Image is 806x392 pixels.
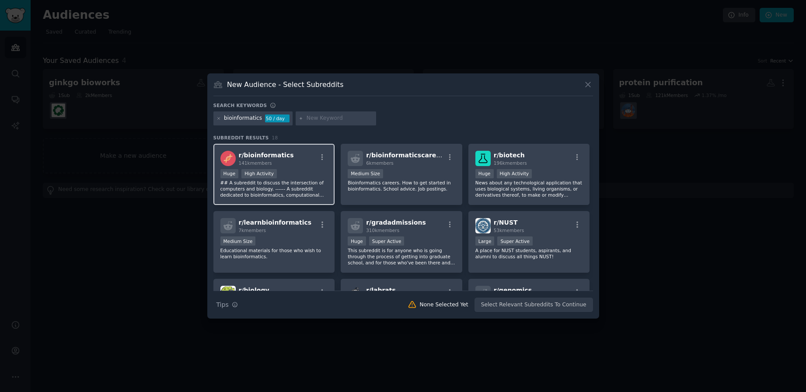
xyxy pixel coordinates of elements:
[366,152,447,159] span: r/ bioinformaticscareers
[239,287,269,294] span: r/ biology
[494,219,518,226] span: r/ NUST
[475,169,494,178] div: Huge
[348,169,383,178] div: Medium Size
[366,160,394,166] span: 6k members
[494,152,525,159] span: r/ biotech
[220,169,239,178] div: Huge
[348,180,455,192] p: Bioinformatics careers. How to get started in bioinformatics. School advice. Job postings.
[220,151,236,166] img: bioinformatics
[220,286,236,301] img: biology
[475,236,495,246] div: Large
[220,180,328,198] p: ## A subreddit to discuss the intersection of computers and biology. ------ A subreddit dedicated...
[213,102,267,108] h3: Search keywords
[348,236,366,246] div: Huge
[494,287,532,294] span: r/ genomics
[213,135,269,141] span: Subreddit Results
[239,152,294,159] span: r/ bioinformatics
[224,114,262,122] div: bioinformatics
[227,80,343,89] h3: New Audience - Select Subreddits
[366,287,396,294] span: r/ labrats
[216,300,229,309] span: Tips
[239,219,312,226] span: r/ learnbioinformatics
[366,219,426,226] span: r/ gradadmissions
[239,228,266,233] span: 7k members
[497,169,532,178] div: High Activity
[475,218,491,233] img: NUST
[420,301,468,309] div: None Selected Yet
[265,114,290,122] div: 50 / day
[348,286,363,301] img: labrats
[369,236,405,246] div: Super Active
[366,228,399,233] span: 310k members
[220,247,328,260] p: Educational materials for those who wish to learn bioinformatics.
[475,180,583,198] p: News about any technological application that uses biological systems, living organisms, or deriv...
[272,135,278,140] span: 18
[241,169,277,178] div: High Activity
[307,114,373,122] input: New Keyword
[494,160,527,166] span: 196k members
[220,236,256,246] div: Medium Size
[239,160,272,166] span: 141k members
[475,151,491,166] img: biotech
[348,247,455,266] p: This subreddit is for anyone who is going through the process of getting into graduate school, an...
[494,228,524,233] span: 53k members
[497,236,533,246] div: Super Active
[213,297,241,312] button: Tips
[475,247,583,260] p: A place for NUST students, aspirants, and alumni to discuss all things NUST!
